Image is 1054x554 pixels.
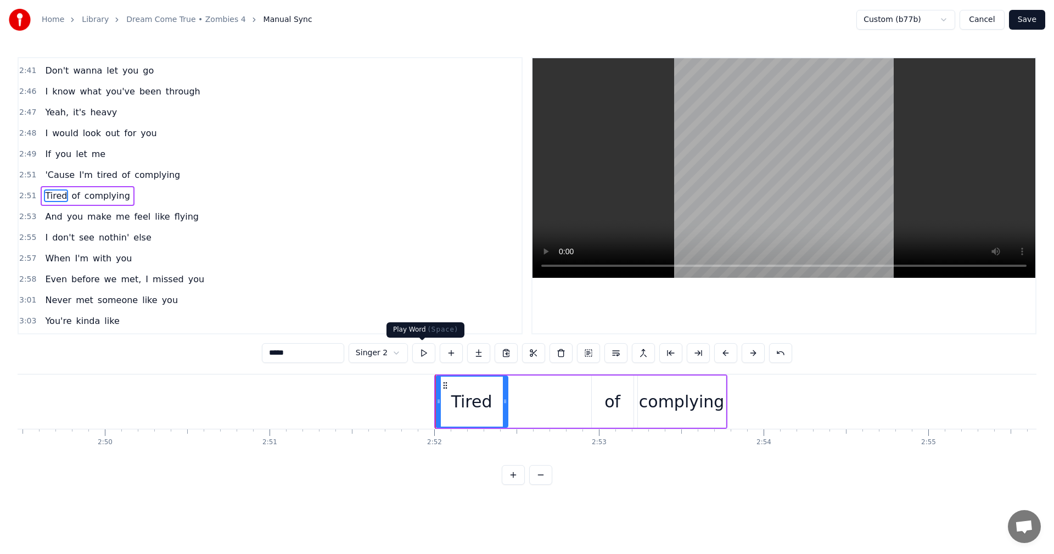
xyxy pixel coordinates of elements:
[121,169,131,181] span: of
[19,170,36,181] span: 2:51
[19,191,36,202] span: 2:51
[19,316,36,327] span: 3:03
[44,169,76,181] span: 'Cause
[152,273,185,286] span: missed
[70,273,101,286] span: before
[98,438,113,447] div: 2:50
[121,64,139,77] span: you
[19,253,36,264] span: 2:57
[604,389,620,414] div: of
[19,295,36,306] span: 3:01
[89,106,118,119] span: heavy
[44,231,49,244] span: I
[756,438,771,447] div: 2:54
[19,86,36,97] span: 2:46
[960,10,1004,30] button: Cancel
[72,64,103,77] span: wanna
[115,210,131,223] span: me
[451,389,492,414] div: Tired
[19,274,36,285] span: 2:58
[51,85,76,98] span: know
[639,389,725,414] div: complying
[78,169,94,181] span: I'm
[44,85,49,98] span: I
[139,127,158,139] span: you
[44,210,63,223] span: And
[44,106,70,119] span: Yeah,
[386,322,464,338] div: Play Word
[142,64,155,77] span: go
[133,169,181,181] span: complying
[44,64,70,77] span: Don't
[74,252,89,265] span: I'm
[263,14,312,25] span: Manual Sync
[187,273,205,286] span: you
[1009,10,1045,30] button: Save
[44,294,72,306] span: Never
[51,127,80,139] span: would
[427,438,442,447] div: 2:52
[132,231,152,244] span: else
[44,273,68,286] span: Even
[66,210,84,223] span: you
[428,326,458,333] span: ( Space )
[75,148,88,160] span: let
[1008,510,1041,543] a: Open chat
[161,294,179,306] span: you
[82,14,109,25] a: Library
[79,85,102,98] span: what
[44,252,71,265] span: When
[105,85,136,98] span: you've
[126,14,245,25] a: Dream Come True • Zombies 4
[92,252,113,265] span: with
[54,148,72,160] span: you
[103,273,118,286] span: we
[144,273,149,286] span: I
[103,315,120,327] span: like
[83,189,131,202] span: complying
[75,294,94,306] span: met
[105,64,119,77] span: let
[72,106,87,119] span: it's
[78,231,96,244] span: see
[44,189,68,202] span: Tired
[592,438,607,447] div: 2:53
[19,149,36,160] span: 2:49
[75,315,102,327] span: kinda
[19,65,36,76] span: 2:41
[70,189,81,202] span: of
[141,294,158,306] span: like
[42,14,312,25] nav: breadcrumb
[96,169,119,181] span: tired
[123,127,137,139] span: for
[91,148,106,160] span: me
[104,127,121,139] span: out
[19,128,36,139] span: 2:48
[42,14,64,25] a: Home
[19,107,36,118] span: 2:47
[51,231,76,244] span: don't
[115,252,133,265] span: you
[19,211,36,222] span: 2:53
[120,273,142,286] span: met,
[98,231,130,244] span: nothin'
[165,85,201,98] span: through
[138,85,162,98] span: been
[44,315,72,327] span: You're
[154,210,171,223] span: like
[44,148,52,160] span: If
[44,127,49,139] span: I
[19,232,36,243] span: 2:55
[173,210,200,223] span: flying
[97,294,139,306] span: someone
[921,438,936,447] div: 2:55
[9,9,31,31] img: youka
[82,127,102,139] span: look
[133,210,152,223] span: feel
[86,210,113,223] span: make
[262,438,277,447] div: 2:51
